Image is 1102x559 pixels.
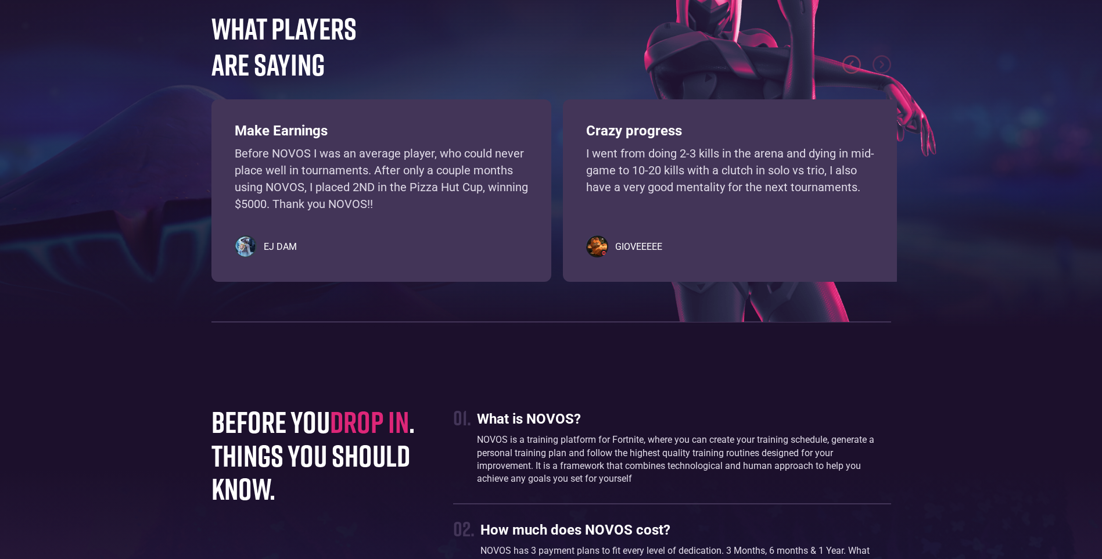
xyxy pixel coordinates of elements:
h5: GIOVEEEEE [615,241,662,253]
div: 01. [453,405,471,430]
h1: before you . things you should know. [211,405,430,505]
h5: EJ DAM [264,241,297,253]
p: I went from doing 2-3 kills in the arena and dying in mid-game to 10-20 kills with a clutch in so... [586,145,880,212]
h4: WHAT PLAYERS ARE SAYING [211,10,386,83]
h3: Make Earnings [235,123,528,139]
h3: Crazy progress [586,123,880,139]
span: drop in [330,403,409,439]
p: NOVOS is a training platform for Fortnite, where you can create your training schedule, generate ... [477,433,891,486]
h3: What is NOVOS? [477,411,891,428]
h3: How much does NOVOS cost? [480,522,891,539]
div: next slide [873,55,891,74]
div: 02. [453,516,475,541]
p: Before NOVOS I was an average player, who could never place well in tournaments. After only a cou... [235,145,528,212]
div: carousel [211,99,891,274]
div: 1 of 4 [211,99,551,274]
div: previous slide [842,55,861,74]
div: 2 of 4 [563,99,903,274]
